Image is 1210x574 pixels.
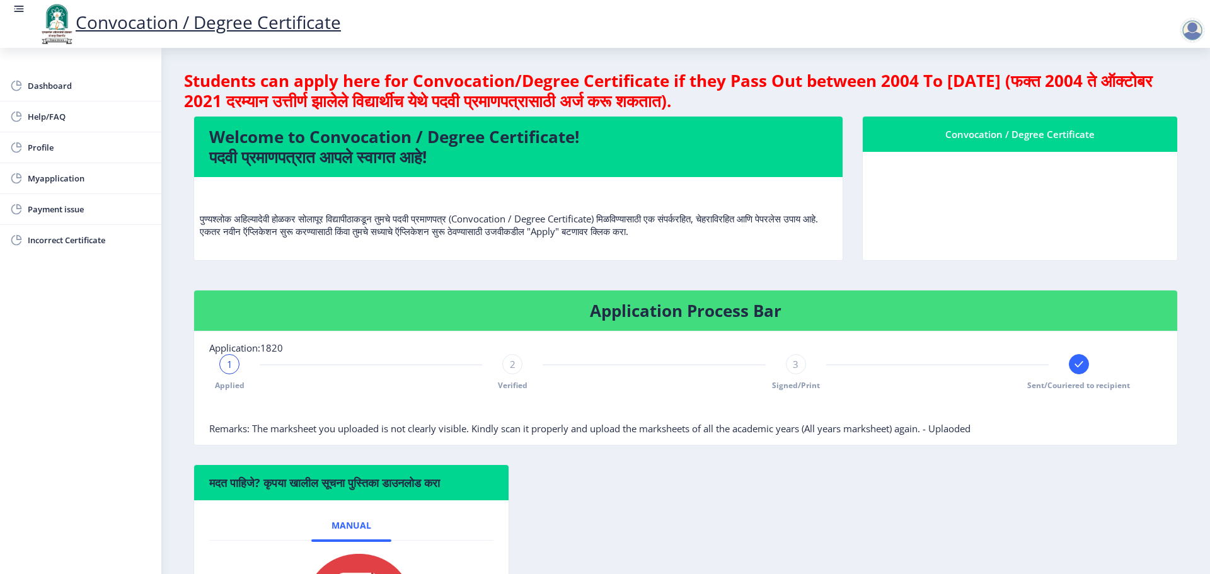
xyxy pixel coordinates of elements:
[1027,380,1130,391] span: Sent/Couriered to recipient
[28,140,151,155] span: Profile
[28,202,151,217] span: Payment issue
[510,358,516,370] span: 2
[793,358,798,370] span: 3
[28,109,151,124] span: Help/FAQ
[184,71,1187,111] h4: Students can apply here for Convocation/Degree Certificate if they Pass Out between 2004 To [DATE...
[209,422,971,435] span: Remarks: The marksheet you uploaded is not clearly visible. Kindly scan it properly and upload th...
[209,127,827,167] h4: Welcome to Convocation / Degree Certificate! पदवी प्रमाणपत्रात आपले स्वागत आहे!
[311,510,391,541] a: Manual
[38,3,76,45] img: logo
[28,78,151,93] span: Dashboard
[38,10,341,34] a: Convocation / Degree Certificate
[331,520,371,531] span: Manual
[200,187,837,238] p: पुण्यश्लोक अहिल्यादेवी होळकर सोलापूर विद्यापीठाकडून तुमचे पदवी प्रमाणपत्र (Convocation / Degree C...
[498,380,527,391] span: Verified
[227,358,233,370] span: 1
[209,301,1162,321] h4: Application Process Bar
[209,342,283,354] span: Application:1820
[28,171,151,186] span: Myapplication
[28,232,151,248] span: Incorrect Certificate
[209,475,493,490] h6: मदत पाहिजे? कृपया खालील सूचना पुस्तिका डाउनलोड करा
[878,127,1162,142] div: Convocation / Degree Certificate
[772,380,820,391] span: Signed/Print
[215,380,245,391] span: Applied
